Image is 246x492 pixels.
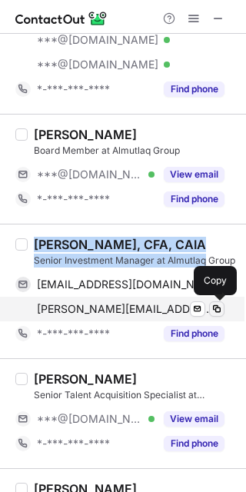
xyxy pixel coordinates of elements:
[164,167,224,182] button: Reveal Button
[164,326,224,341] button: Reveal Button
[37,33,158,47] span: ***@[DOMAIN_NAME]
[37,278,213,291] span: [EMAIL_ADDRESS][DOMAIN_NAME]
[34,254,237,268] div: Senior Investment Manager at Almutlaq Group
[164,191,224,207] button: Reveal Button
[164,436,224,451] button: Reveal Button
[37,302,213,316] span: [PERSON_NAME][EMAIL_ADDRESS][DOMAIN_NAME]
[37,58,158,71] span: ***@[DOMAIN_NAME]
[15,9,108,28] img: ContactOut v5.3.10
[34,144,237,158] div: Board Member at Almutlaq Group
[34,127,137,142] div: [PERSON_NAME]
[34,237,206,252] div: [PERSON_NAME], CFA, CAIA
[164,81,224,97] button: Reveal Button
[34,371,137,387] div: [PERSON_NAME]
[37,168,143,181] span: ***@[DOMAIN_NAME]
[34,388,237,402] div: Senior Talent Acquisition Specialist at Almutlaq Group
[37,412,143,426] span: ***@[DOMAIN_NAME]
[164,411,224,427] button: Reveal Button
